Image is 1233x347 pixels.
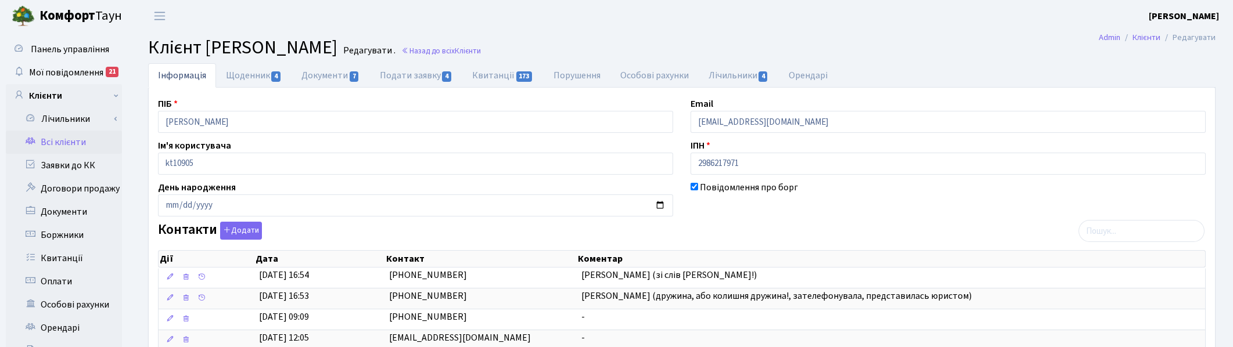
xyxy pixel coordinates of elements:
[12,5,35,28] img: logo.png
[6,247,122,270] a: Квитанції
[699,63,779,88] a: Лічильники
[610,63,699,88] a: Особові рахунки
[271,71,281,82] span: 4
[6,177,122,200] a: Договори продажу
[6,154,122,177] a: Заявки до КК
[13,107,122,131] a: Лічильники
[6,84,122,107] a: Клієнти
[158,139,231,153] label: Ім'я користувача
[691,97,713,111] label: Email
[700,180,798,194] label: Повідомлення про борг
[779,63,837,88] a: Орендарі
[259,290,309,302] span: [DATE] 16:53
[148,63,216,88] a: Інформація
[145,6,174,26] button: Переключити навігацію
[29,66,103,79] span: Мої повідомлення
[6,131,122,154] a: Всі клієнти
[6,200,122,223] a: Документи
[159,251,254,267] th: Дії
[148,34,337,61] span: Клієнт [PERSON_NAME]
[1079,220,1205,242] input: Пошук...
[581,331,585,344] span: -
[39,6,95,25] b: Комфорт
[581,290,972,302] span: [PERSON_NAME] (дружина, або колишня дружина!, зателефонувала, представилась юристом)
[254,251,385,267] th: Дата
[158,97,178,111] label: ПІБ
[389,310,467,323] span: [PHONE_NUMBER]
[31,43,109,56] span: Панель управління
[350,71,359,82] span: 7
[370,63,462,88] a: Подати заявку
[6,223,122,247] a: Боржники
[1081,26,1233,50] nav: breadcrumb
[516,71,533,82] span: 173
[462,63,543,88] a: Квитанції
[401,45,481,56] a: Назад до всіхКлієнти
[389,290,467,302] span: [PHONE_NUMBER]
[259,269,309,281] span: [DATE] 16:54
[6,38,122,61] a: Панель управління
[158,222,262,240] label: Контакти
[455,45,481,56] span: Клієнти
[6,270,122,293] a: Оплати
[1099,31,1120,44] a: Admin
[6,316,122,339] a: Орендарі
[220,222,262,240] button: Контакти
[581,310,585,323] span: -
[1149,10,1219,23] b: [PERSON_NAME]
[217,220,262,240] a: Додати
[577,251,1205,267] th: Коментар
[759,71,768,82] span: 4
[39,6,122,26] span: Таун
[106,67,118,77] div: 21
[259,331,309,344] span: [DATE] 12:05
[259,310,309,323] span: [DATE] 09:09
[292,63,369,88] a: Документи
[6,293,122,316] a: Особові рахунки
[216,63,292,88] a: Щоденник
[1160,31,1216,44] li: Редагувати
[442,71,451,82] span: 4
[389,331,531,344] span: [EMAIL_ADDRESS][DOMAIN_NAME]
[691,139,710,153] label: ІПН
[1149,9,1219,23] a: [PERSON_NAME]
[581,269,757,281] span: [PERSON_NAME] (зі слів [PERSON_NAME]!)
[158,180,236,194] label: День народження
[385,251,577,267] th: Контакт
[389,269,467,281] span: [PHONE_NUMBER]
[341,45,396,56] small: Редагувати .
[544,63,610,88] a: Порушення
[1133,31,1160,44] a: Клієнти
[6,61,122,84] a: Мої повідомлення21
